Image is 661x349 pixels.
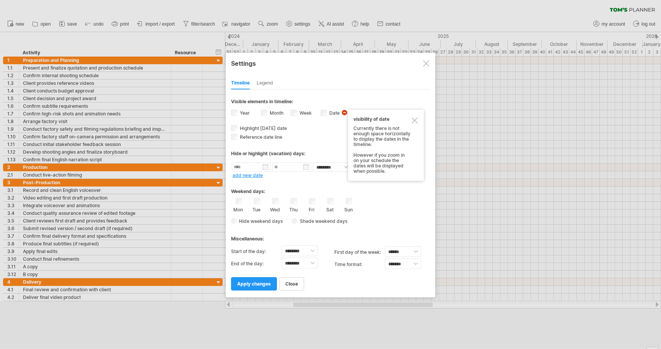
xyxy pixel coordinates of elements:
[288,205,298,213] label: Thu
[233,205,243,213] label: Mon
[237,281,271,287] span: apply changes
[353,117,411,122] div: visibility of date
[231,277,277,291] a: apply changes
[328,110,340,116] label: Date
[231,151,430,156] div: Hide or highlight (vacation) days:
[353,125,410,174] span: Currently there is not enough space horizontally to display the dates in the timeline. However if...
[238,125,287,131] span: Highlight [DATE] date
[297,218,347,224] span: Shade weekend days
[334,258,385,271] label: Time format:
[257,77,273,89] div: Legend
[231,181,430,196] div: Weekend days:
[252,205,261,213] label: Tue
[231,56,430,70] div: Settings
[231,99,430,107] div: Visible elements in timeline:
[298,110,312,116] label: Week
[325,205,335,213] label: Sat
[236,218,283,224] span: Hide weekend days
[238,134,282,140] span: Reference date line
[268,110,283,116] label: Month
[285,281,298,287] span: close
[233,172,263,178] a: add new date
[231,245,282,258] label: Start of the day:
[231,229,430,243] div: Miscellaneous:
[344,205,353,213] label: Sun
[238,110,250,116] label: Year
[231,77,250,89] div: Timeline
[307,205,316,213] label: Fri
[231,258,282,270] label: End of the day:
[334,246,385,258] label: first day of the week:
[279,277,304,291] a: close
[270,205,280,213] label: Wed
